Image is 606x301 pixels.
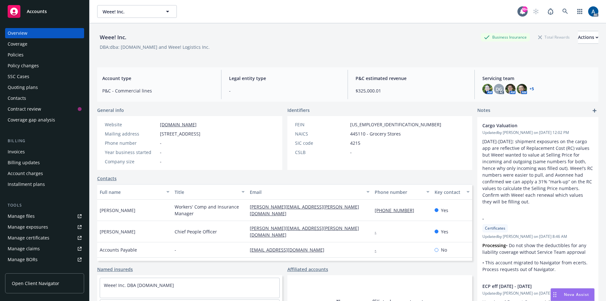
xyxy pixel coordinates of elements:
[372,184,432,200] button: Phone number
[295,140,348,146] div: SIC code
[435,189,463,195] div: Key contact
[574,5,586,18] a: Switch app
[482,283,577,290] span: ECP eff [DATE] - [DATE]
[5,104,84,114] a: Contract review
[5,179,84,189] a: Installment plans
[522,6,528,12] div: 99+
[482,84,493,94] img: photo
[5,115,84,125] a: Coverage gap analysis
[103,8,158,15] span: Weee! Inc.
[482,138,593,205] p: [DATE]-[DATE]: shipment exposures on the cargo app are reflective of Replacement Cost (RC) values...
[482,259,593,273] p: • This account migrated to Navigator from ecerts. Process requests out of Navigator.
[229,75,340,82] span: Legal entity type
[482,234,593,239] span: Updated by [PERSON_NAME] on [DATE] 8:46 AM
[588,6,598,17] img: photo
[5,3,84,20] a: Accounts
[375,229,381,235] a: -
[530,87,534,91] a: +5
[160,121,197,128] a: [DOMAIN_NAME]
[356,87,467,94] span: $325,000.01
[350,149,352,156] span: -
[105,149,157,156] div: Year business started
[5,61,84,71] a: Policy changes
[530,5,542,18] a: Start snowing
[8,179,45,189] div: Installment plans
[247,184,372,200] button: Email
[5,222,84,232] a: Manage exposures
[97,266,133,273] a: Named insureds
[250,225,359,238] a: [PERSON_NAME][EMAIL_ADDRESS][PERSON_NAME][DOMAIN_NAME]
[5,71,84,82] a: SSC Cases
[5,265,84,275] a: Summary of insurance
[12,280,59,287] span: Open Client Navigator
[551,289,559,301] div: Drag to move
[104,282,174,288] a: Weee! Inc. DBA [DOMAIN_NAME]
[5,39,84,49] a: Coverage
[8,104,41,114] div: Contract review
[5,168,84,179] a: Account charges
[105,121,157,128] div: Website
[8,158,40,168] div: Billing updates
[175,228,217,235] span: Chief People Officer
[175,246,176,253] span: -
[8,61,39,71] div: Policy changes
[100,189,162,195] div: Full name
[432,184,472,200] button: Key contact
[477,107,490,114] span: Notes
[485,225,505,231] span: Certificates
[375,207,419,213] a: [PHONE_NUMBER]
[250,204,359,217] a: [PERSON_NAME][EMAIL_ADDRESS][PERSON_NAME][DOMAIN_NAME]
[559,5,572,18] a: Search
[5,233,84,243] a: Manage certificates
[375,189,422,195] div: Phone number
[5,211,84,221] a: Manage files
[5,158,84,168] a: Billing updates
[482,75,594,82] span: Servicing team
[27,9,47,14] span: Accounts
[5,244,84,254] a: Manage claims
[482,242,593,255] p: • Do not show the deductibles for any liability coverage without Service Team approval
[160,130,200,137] span: [STREET_ADDRESS]
[482,122,577,129] span: Cargo Valuation
[97,107,124,114] span: General info
[5,202,84,209] div: Tools
[441,246,447,253] span: No
[535,33,573,41] div: Total Rewards
[229,87,340,94] span: -
[5,50,84,60] a: Policies
[8,211,35,221] div: Manage files
[100,228,135,235] span: [PERSON_NAME]
[8,265,56,275] div: Summary of insurance
[441,228,448,235] span: Yes
[160,158,162,165] span: -
[102,75,213,82] span: Account type
[482,242,506,248] strong: Processing
[160,149,162,156] span: -
[8,222,48,232] div: Manage exposures
[295,149,348,156] div: CSLB
[250,247,329,253] a: [EMAIL_ADDRESS][DOMAIN_NAME]
[350,130,401,137] span: 445110 - Grocery Stores
[97,175,117,182] a: Contacts
[517,84,527,94] img: photo
[8,39,27,49] div: Coverage
[8,71,29,82] div: SSC Cases
[564,292,589,297] span: Nova Assist
[287,266,328,273] a: Affiliated accounts
[97,5,177,18] button: Weee! Inc.
[8,93,26,103] div: Contacts
[5,254,84,265] a: Manage BORs
[482,290,593,296] span: Updated by [PERSON_NAME] on [DATE] 4:09 PM
[5,93,84,103] a: Contacts
[287,107,310,114] span: Identifiers
[102,87,213,94] span: P&C - Commercial lines
[105,140,157,146] div: Phone number
[482,130,593,136] span: Updated by [PERSON_NAME] on [DATE] 12:02 PM
[551,288,595,301] button: Nova Assist
[481,33,530,41] div: Business Insurance
[350,140,360,146] span: 4215
[97,33,129,41] div: Weee! Inc.
[295,130,348,137] div: NAICS
[591,107,598,114] a: add
[505,84,516,94] img: photo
